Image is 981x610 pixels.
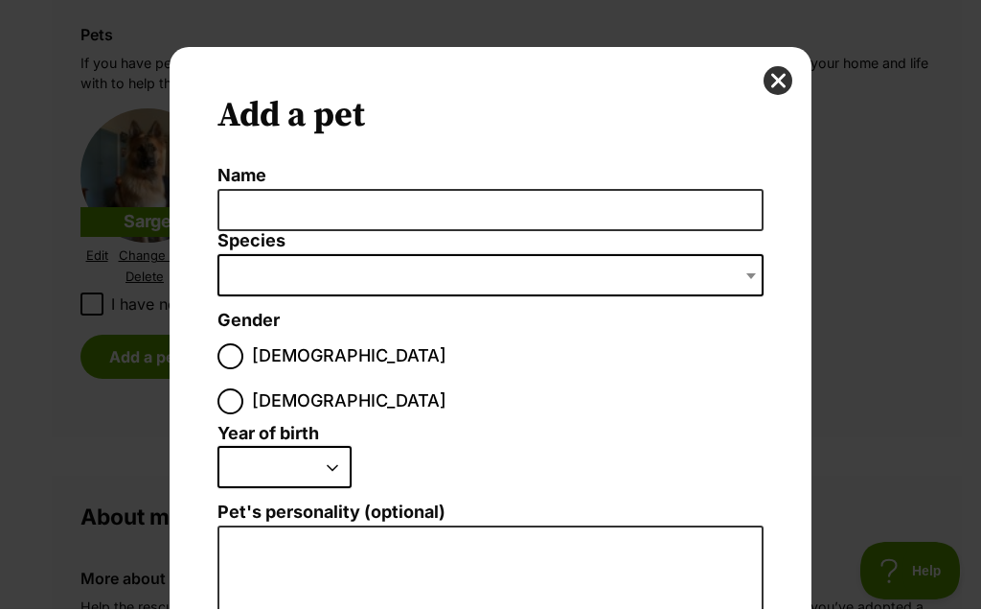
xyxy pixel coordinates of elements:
span: [DEMOGRAPHIC_DATA] [252,389,446,415]
span: [DEMOGRAPHIC_DATA] [252,344,446,370]
label: Gender [217,312,280,332]
label: Name [217,167,764,187]
h2: Add a pet [217,96,764,138]
label: Species [217,232,764,252]
label: Year of birth [217,425,319,445]
button: close [764,67,792,96]
label: Pet's personality (optional) [217,504,764,524]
